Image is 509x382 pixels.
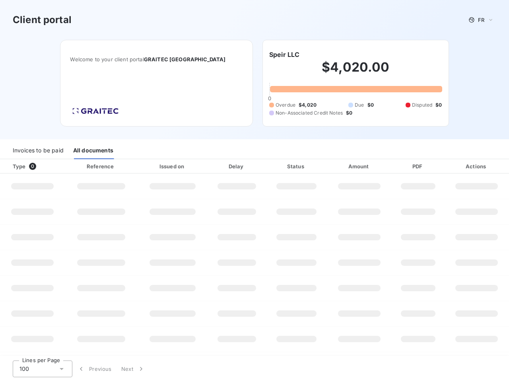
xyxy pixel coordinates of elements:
[478,17,484,23] span: FR
[299,101,317,109] span: $4,020
[269,50,299,59] h6: Speir LLC
[73,142,113,159] div: All documents
[393,162,443,170] div: PDF
[435,101,442,109] span: $0
[346,109,352,117] span: $0
[268,162,325,170] div: Status
[276,109,343,117] span: Non-Associated Credit Notes
[117,361,150,377] button: Next
[209,162,264,170] div: Delay
[72,361,117,377] button: Previous
[276,101,295,109] span: Overdue
[367,101,374,109] span: $0
[19,365,29,373] span: 100
[144,56,226,62] span: GRAITEC [GEOGRAPHIC_DATA]
[328,162,390,170] div: Amount
[70,56,243,62] span: Welcome to your client portal
[87,163,114,170] div: Reference
[29,163,36,170] span: 0
[8,162,63,170] div: Type
[70,105,121,117] img: Company logo
[412,101,432,109] span: Disputed
[268,95,271,101] span: 0
[446,162,507,170] div: Actions
[13,142,64,159] div: Invoices to be paid
[269,59,442,83] h2: $4,020.00
[13,13,72,27] h3: Client portal
[139,162,206,170] div: Issued on
[355,101,364,109] span: Due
